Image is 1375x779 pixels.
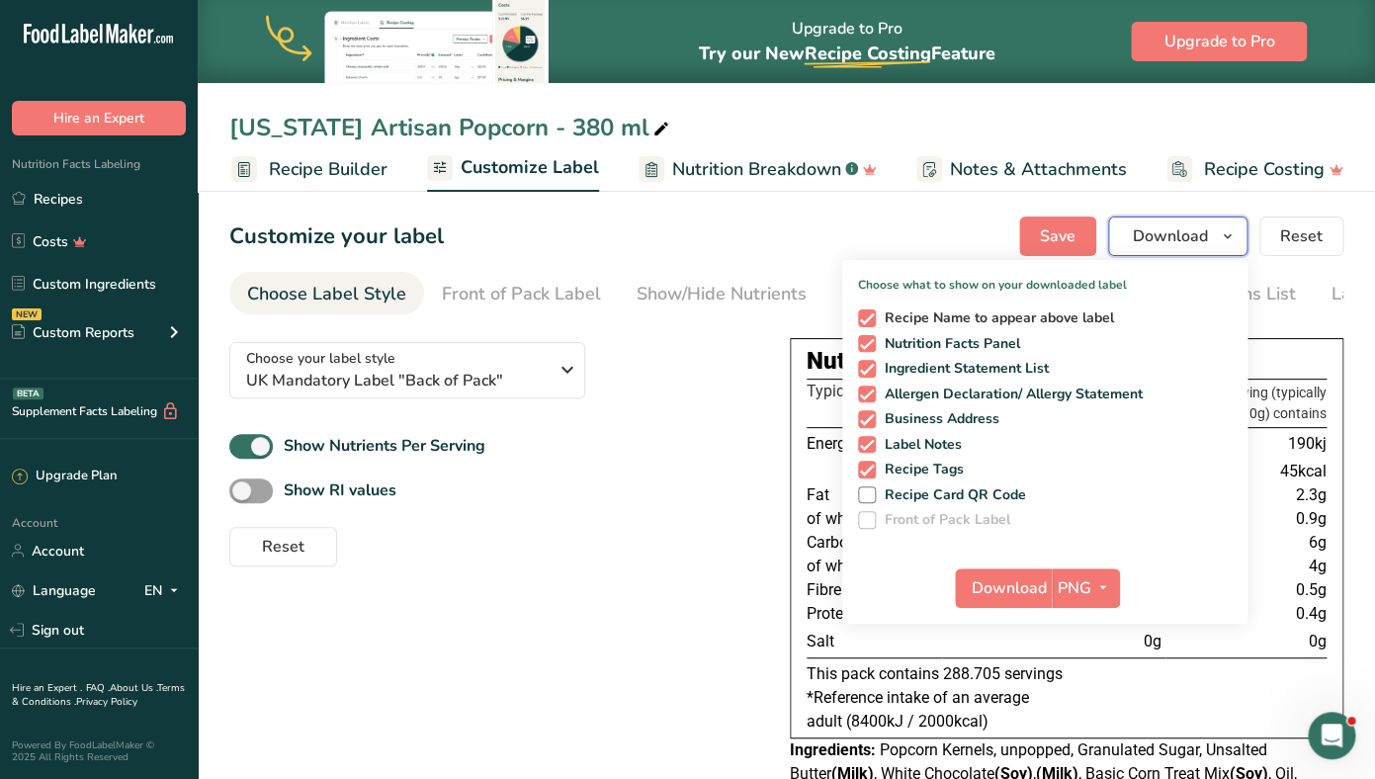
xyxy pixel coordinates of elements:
[229,110,673,145] div: [US_STATE] Artisan Popcorn - 380 ml
[427,145,599,193] a: Customize Label
[247,281,406,307] div: Choose Label Style
[876,335,1021,353] span: Nutrition Facts Panel
[807,602,942,626] td: Protein
[1144,632,1161,650] span: 0g
[1133,224,1208,248] span: Download
[807,507,942,531] td: of which saturates
[1296,580,1327,599] span: 0.5g
[876,436,963,454] span: Label Notes
[876,461,965,478] span: Recipe Tags
[790,740,876,759] span: Ingredients:
[1131,22,1307,61] button: Upgrade to Pro
[12,308,42,320] div: NEW
[231,147,387,192] a: Recipe Builder
[807,555,942,578] td: of which sugars
[246,348,395,369] span: Choose your label style
[876,511,1011,529] span: Front of Pack Label
[807,428,942,461] td: Energy
[698,42,994,65] span: Try our New Feature
[12,322,134,343] div: Custom Reports
[876,486,1027,504] span: Recipe Card QR Code
[284,479,396,501] b: Show RI values
[229,527,337,566] button: Reset
[698,1,994,83] div: Upgrade to Pro
[955,568,1052,608] button: Download
[807,578,942,602] td: Fibre
[972,576,1047,600] span: Download
[804,42,930,65] span: Recipe Costing
[639,147,877,192] a: Nutrition Breakdown
[1108,216,1247,256] button: Download
[1309,632,1327,650] span: 0g
[876,309,1115,327] span: Recipe Name to appear above label
[1309,557,1327,575] span: 4g
[12,739,186,763] div: Powered By FoodLabelMaker © 2025 All Rights Reserved
[1308,712,1355,759] iframe: Intercom live chat
[672,156,841,183] span: Nutrition Breakdown
[144,578,186,602] div: EN
[807,380,942,428] th: Typical value
[442,281,601,307] div: Front of Pack Label
[807,662,1327,686] p: This pack contains 288.705 servings
[1259,216,1343,256] button: Reset
[284,435,485,457] b: Show Nutrients Per Serving
[876,386,1144,403] span: Allergen Declaration/ Allergy Statement
[86,681,110,695] a: FAQ .
[807,531,942,555] td: Carbohydrate
[1019,216,1096,256] button: Save
[876,360,1050,378] span: Ingredient Statement List
[1052,568,1120,608] button: PNG
[807,626,942,658] td: Salt
[1204,156,1325,183] span: Recipe Costing
[110,681,157,695] a: About Us .
[12,681,185,709] a: Terms & Conditions .
[807,483,942,507] td: Fat
[807,688,1029,731] span: *Reference intake of an average adult (8400kJ / 2000kcal)
[1058,576,1091,600] span: PNG
[262,535,304,559] span: Reset
[1163,30,1274,53] span: Upgrade to Pro
[76,695,137,709] a: Privacy Policy
[1040,224,1075,248] span: Save
[1280,224,1323,248] span: Reset
[13,388,43,399] div: BETA
[807,343,1327,379] div: Nutrition
[12,681,82,695] a: Hire an Expert .
[269,156,387,183] span: Recipe Builder
[1288,434,1327,453] span: 190kj
[1309,533,1327,552] span: 6g
[1296,485,1327,504] span: 2.3g
[461,154,599,181] span: Customize Label
[12,467,117,486] div: Upgrade Plan
[246,369,548,392] span: UK Mandatory Label "Back of Pack"
[876,410,1000,428] span: Business Address
[229,220,444,253] h1: Customize your label
[916,147,1127,192] a: Notes & Attachments
[12,573,96,608] a: Language
[1296,604,1327,623] span: 0.4g
[637,281,807,307] div: Show/Hide Nutrients
[1166,147,1343,192] a: Recipe Costing
[950,156,1127,183] span: Notes & Attachments
[1280,462,1327,480] span: 45kcal
[229,342,585,398] button: Choose your label style UK Mandatory Label "Back of Pack"
[12,101,186,135] button: Hire an Expert
[842,260,1247,294] p: Choose what to show on your downloaded label
[1296,509,1327,528] span: 0.9g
